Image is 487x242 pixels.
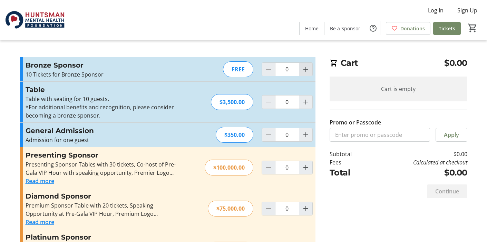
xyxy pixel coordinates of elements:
img: Huntsman Mental Health Foundation's Logo [4,3,66,37]
td: Subtotal [330,150,370,158]
label: Promo or Passcode [330,118,381,127]
span: Home [305,25,319,32]
button: Apply [436,128,467,142]
input: Presenting Sponsor Quantity [275,161,299,174]
input: Table Quantity [275,95,299,109]
span: Donations [400,25,425,32]
button: Increment by one [299,95,312,109]
span: Log In [428,6,444,14]
td: Calculated at checkout [369,158,467,167]
button: Increment by one [299,161,312,174]
button: Read more [26,177,54,185]
input: Bronze Sponsor Quantity [275,62,299,76]
button: Increment by one [299,63,312,76]
span: Sign Up [457,6,477,14]
td: $0.00 [369,150,467,158]
a: Donations [386,22,430,35]
input: Diamond Sponsor Quantity [275,202,299,215]
button: Help [366,21,380,35]
td: $0.00 [369,167,467,179]
td: Total [330,167,370,179]
button: Increment by one [299,128,312,141]
span: Be a Sponsor [330,25,360,32]
h3: Presenting Sponsor [26,150,176,160]
div: Presenting Sponsor Tables with 30 tickets, Co-host of Pre-Gala VIP Hour with speaking opportunity... [26,160,176,177]
button: Cart [466,22,479,34]
div: Premium Sponsor Table with 20 tickets, Speaking Opportunity at Pre-Gala VIP Hour, Premium Logo re... [26,201,176,218]
span: $0.00 [444,57,467,69]
button: Increment by one [299,202,312,215]
div: FREE [223,61,253,77]
div: Cart is empty [330,77,467,101]
div: $3,500.00 [211,94,253,110]
p: Admission for one guest [26,136,176,144]
span: Apply [444,131,459,139]
h3: General Admission [26,125,176,136]
a: Home [300,22,324,35]
input: Enter promo or passcode [330,128,430,142]
td: Fees [330,158,370,167]
a: Be a Sponsor [324,22,366,35]
a: Tickets [433,22,461,35]
button: Read more [26,218,54,226]
div: $350.00 [216,127,253,143]
p: *For additional benefits and recognition, please consider becoming a bronze sponsor. [26,103,176,120]
div: $100,000.00 [205,160,253,175]
p: Table with seating for 10 guests. [26,95,176,103]
h2: Cart [330,57,467,71]
span: Tickets [439,25,455,32]
p: 10 Tickets for Bronze Sponsor [26,70,176,79]
h3: Table [26,84,176,95]
div: $75,000.00 [208,201,253,216]
h3: Bronze Sponsor [26,60,176,70]
h3: Diamond Sponsor [26,191,176,201]
button: Sign Up [452,5,483,16]
button: Log In [422,5,449,16]
input: General Admission Quantity [275,128,299,142]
